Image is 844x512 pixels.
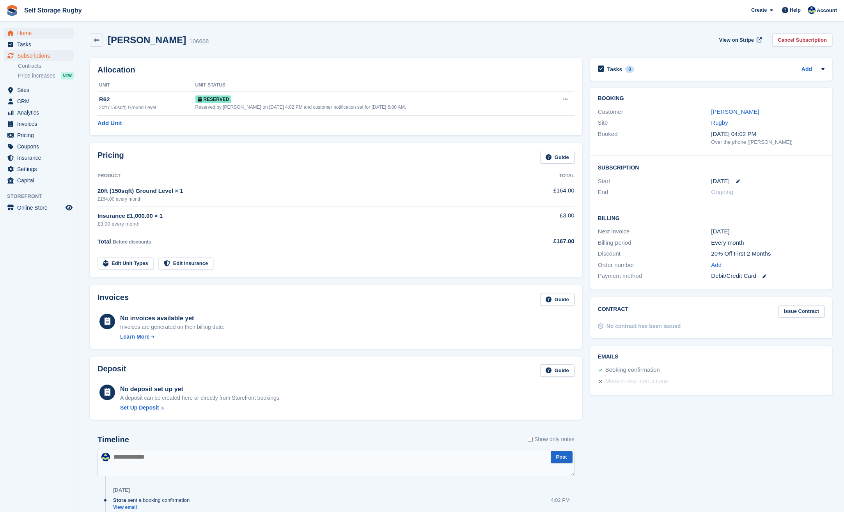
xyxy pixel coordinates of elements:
[17,85,64,95] span: Sites
[158,257,214,270] a: Edit Insurance
[98,187,501,196] div: 20ft (150sqft) Ground Level × 1
[540,293,574,306] a: Guide
[17,164,64,175] span: Settings
[711,238,824,247] div: Every month
[540,151,574,164] a: Guide
[751,6,767,14] span: Create
[195,95,232,103] span: Reserved
[711,138,824,146] div: Over the phone ([PERSON_NAME])
[711,108,759,115] a: [PERSON_NAME]
[17,107,64,118] span: Analytics
[598,163,824,171] h2: Subscription
[605,377,668,386] div: Move in day instructions
[17,202,64,213] span: Online Store
[4,130,74,141] a: menu
[17,175,64,186] span: Capital
[790,6,801,14] span: Help
[18,62,74,70] a: Contracts
[598,177,711,186] div: Start
[99,95,195,104] div: R62
[598,95,824,102] h2: Booking
[189,37,209,46] div: 106668
[17,118,64,129] span: Invoices
[4,202,74,213] a: menu
[21,4,85,17] a: Self Storage Rugby
[598,261,711,270] div: Order number
[598,108,711,117] div: Customer
[598,130,711,146] div: Booked
[711,249,824,258] div: 20% Off First 2 Months
[772,34,832,46] a: Cancel Subscription
[113,496,193,504] div: sent a booking confirmation
[4,175,74,186] a: menu
[4,85,74,95] a: menu
[113,239,151,245] span: Before discounts
[4,39,74,50] a: menu
[120,314,225,323] div: No invoices available yet
[501,237,574,246] div: £167.00
[4,164,74,175] a: menu
[598,227,711,236] div: Next invoice
[17,152,64,163] span: Insurance
[120,333,225,341] a: Learn More
[501,207,574,232] td: £3.00
[120,404,281,412] a: Set Up Deposit
[540,364,574,377] a: Guide
[98,238,111,245] span: Total
[98,257,154,270] a: Edit Unit Types
[4,96,74,107] a: menu
[501,170,574,182] th: Total
[99,104,195,111] div: 20ft (150sqft) Ground Level
[101,453,110,461] img: Richard Palmer
[98,220,501,228] div: £3.00 every month
[711,272,824,281] div: Debit/Credit Card
[17,39,64,50] span: Tasks
[716,34,763,46] a: View on Stripe
[113,504,193,511] a: View email
[719,36,754,44] span: View on Stripe
[778,305,824,318] a: Issue Contract
[17,50,64,61] span: Subscriptions
[64,203,74,212] a: Preview store
[801,65,812,74] a: Add
[120,323,225,331] div: Invoices are generated on their billing date.
[120,394,281,402] p: A deposit can be created here or directly from Storefront bookings.
[501,182,574,207] td: £164.00
[4,50,74,61] a: menu
[98,293,129,306] h2: Invoices
[17,141,64,152] span: Coupons
[598,188,711,197] div: End
[98,212,501,221] div: Insurance £1,000.00 × 1
[598,305,629,318] h2: Contract
[18,71,74,80] a: Price increases NEW
[17,96,64,107] span: CRM
[605,365,660,375] div: Booking confirmation
[598,118,711,127] div: Site
[598,272,711,281] div: Payment method
[598,249,711,258] div: Discount
[98,79,195,92] th: Unit
[195,104,547,111] div: Reserved by [PERSON_NAME] on [DATE] 4:02 PM and customer notification set for [DATE] 6:00 AM.
[120,333,149,341] div: Learn More
[120,404,159,412] div: Set Up Deposit
[4,118,74,129] a: menu
[108,35,186,45] h2: [PERSON_NAME]
[98,65,574,74] h2: Allocation
[18,72,55,79] span: Price increases
[528,435,574,443] label: Show only notes
[4,152,74,163] a: menu
[711,261,722,270] a: Add
[195,79,547,92] th: Unit Status
[711,189,733,195] span: Ongoing
[711,119,728,126] a: Rugby
[113,496,126,504] span: Stora
[598,214,824,222] h2: Billing
[98,151,124,164] h2: Pricing
[61,72,74,79] div: NEW
[711,227,824,236] div: [DATE]
[551,496,569,504] div: 4:02 PM
[4,28,74,39] a: menu
[808,6,816,14] img: Richard Palmer
[4,107,74,118] a: menu
[17,28,64,39] span: Home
